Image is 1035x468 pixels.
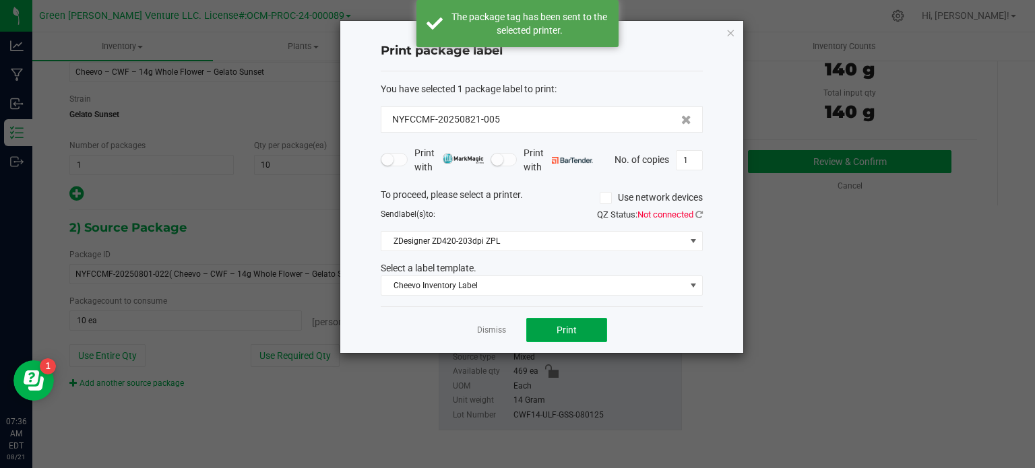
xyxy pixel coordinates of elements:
[371,188,713,208] div: To proceed, please select a printer.
[615,154,669,164] span: No. of copies
[600,191,703,205] label: Use network devices
[450,10,608,37] div: The package tag has been sent to the selected printer.
[552,157,593,164] img: bartender.png
[399,209,426,219] span: label(s)
[381,232,685,250] span: ZDesigner ZD420-203dpi ZPL
[524,146,593,174] span: Print with
[597,209,703,220] span: QZ Status:
[443,154,484,164] img: mark_magic_cybra.png
[557,325,577,335] span: Print
[40,358,56,374] iframe: Resource center unread badge
[381,83,555,94] span: You have selected 1 package label to print
[414,146,484,174] span: Print with
[526,318,607,342] button: Print
[477,325,506,336] a: Dismiss
[371,261,713,275] div: Select a label template.
[381,276,685,295] span: Cheevo Inventory Label
[392,112,500,127] span: NYFCCMF-20250821-005
[381,42,703,60] h4: Print package label
[637,209,693,220] span: Not connected
[381,82,703,96] div: :
[381,209,435,219] span: Send to:
[13,360,54,401] iframe: Resource center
